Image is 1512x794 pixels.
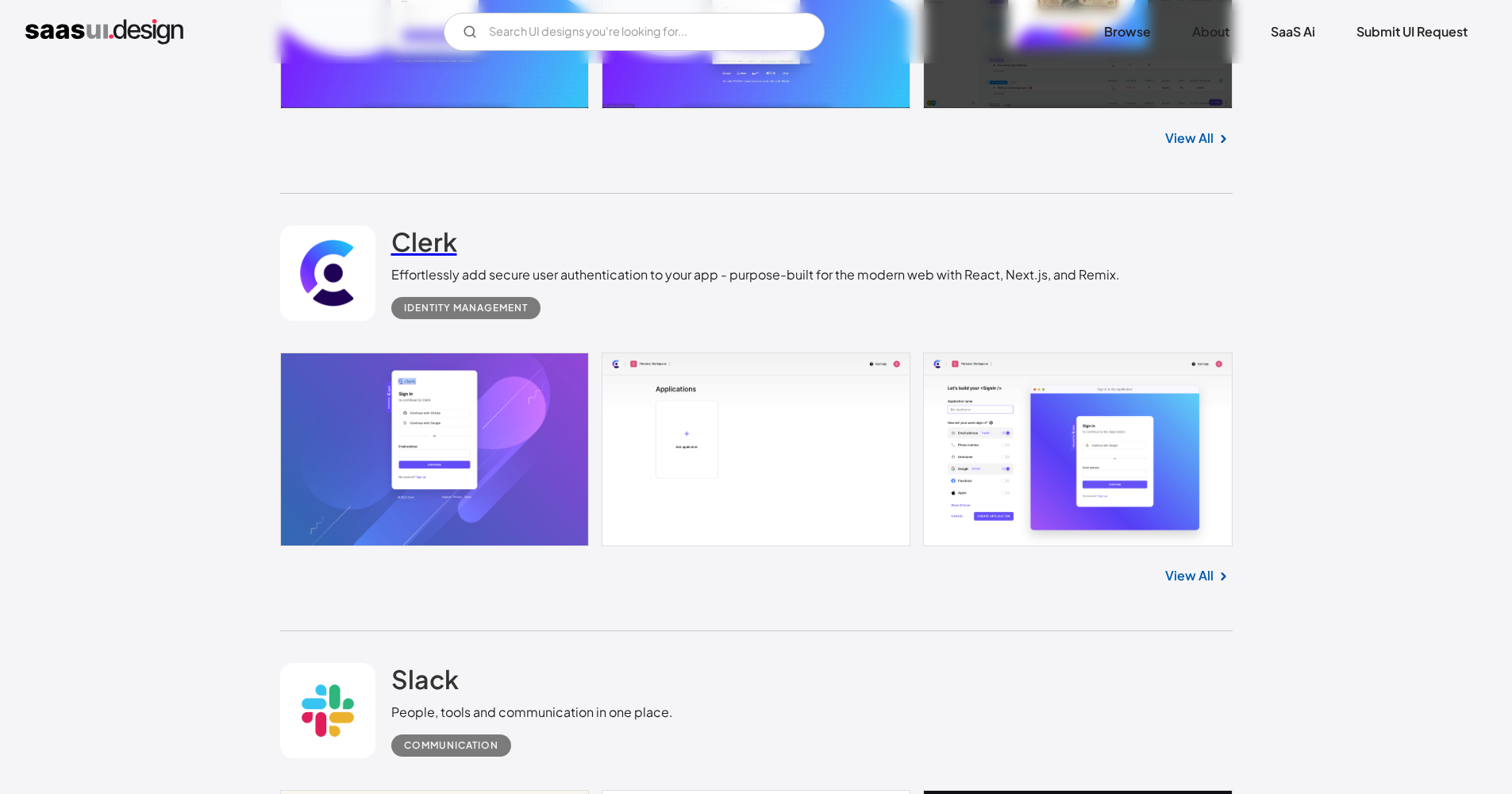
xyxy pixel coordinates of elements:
a: Browse [1085,14,1170,49]
a: Slack [391,663,459,703]
a: View All [1165,566,1214,585]
a: Clerk [391,225,457,265]
div: Identity Management [404,299,528,318]
a: About [1173,14,1248,49]
h2: Clerk [391,225,457,257]
h2: Slack [391,663,459,695]
a: Submit UI Request [1337,14,1487,49]
a: View All [1165,129,1214,148]
div: People, tools and communication in one place. [391,703,673,722]
div: Communication [404,736,498,755]
form: Email Form [444,13,825,51]
div: Effortlessly add secure user authentication to your app - purpose-built for the modern web with R... [391,265,1120,284]
a: SaaS Ai [1252,14,1334,49]
input: Search UI designs you're looking for... [444,13,825,51]
a: home [25,19,183,44]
